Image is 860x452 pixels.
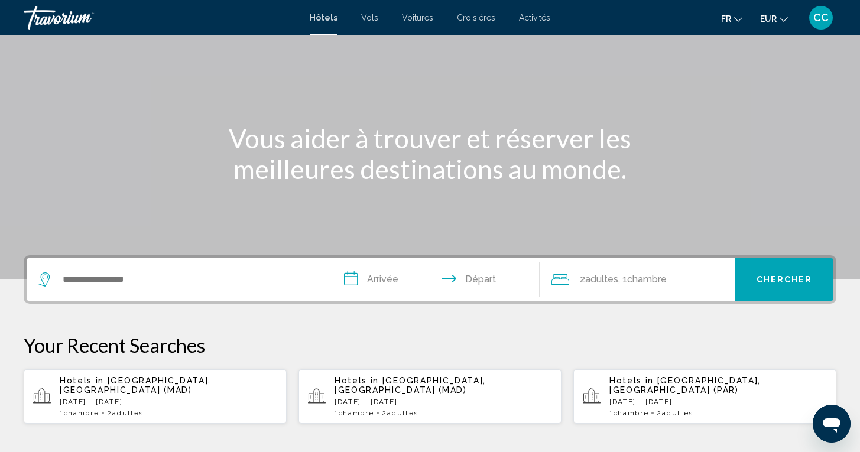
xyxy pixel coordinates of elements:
[332,258,540,301] button: Check in and out dates
[609,398,827,406] p: [DATE] - [DATE]
[721,14,731,24] span: fr
[657,409,693,417] span: 2
[361,13,378,22] a: Vols
[209,123,652,184] h1: Vous aider à trouver et réserver les meilleures destinations au monde.
[609,376,761,395] span: [GEOGRAPHIC_DATA], [GEOGRAPHIC_DATA] (PAR)
[735,258,833,301] button: Chercher
[60,376,211,395] span: [GEOGRAPHIC_DATA], [GEOGRAPHIC_DATA] (MAD)
[402,13,433,22] a: Voitures
[335,376,379,385] span: Hotels in
[382,409,418,417] span: 2
[107,409,143,417] span: 2
[540,258,735,301] button: Travelers: 2 adults, 0 children
[24,369,287,424] button: Hotels in [GEOGRAPHIC_DATA], [GEOGRAPHIC_DATA] (MAD)[DATE] - [DATE]1Chambre2Adultes
[112,409,144,417] span: Adultes
[60,409,99,417] span: 1
[64,409,99,417] span: Chambre
[387,409,418,417] span: Adultes
[335,376,486,395] span: [GEOGRAPHIC_DATA], [GEOGRAPHIC_DATA] (MAD)
[813,405,851,443] iframe: Bouton de lancement de la fenêtre de messagerie
[335,409,374,417] span: 1
[609,409,648,417] span: 1
[806,5,836,30] button: User Menu
[60,398,277,406] p: [DATE] - [DATE]
[813,12,829,24] span: CC
[609,376,654,385] span: Hotels in
[760,10,788,27] button: Change currency
[24,333,836,357] p: Your Recent Searches
[614,409,649,417] span: Chambre
[760,14,777,24] span: EUR
[60,376,104,385] span: Hotels in
[662,409,693,417] span: Adultes
[335,398,552,406] p: [DATE] - [DATE]
[585,274,618,285] span: Adultes
[627,274,667,285] span: Chambre
[618,271,667,288] span: , 1
[339,409,374,417] span: Chambre
[310,13,337,22] a: Hôtels
[298,369,562,424] button: Hotels in [GEOGRAPHIC_DATA], [GEOGRAPHIC_DATA] (MAD)[DATE] - [DATE]1Chambre2Adultes
[457,13,495,22] a: Croisières
[24,6,298,30] a: Travorium
[573,369,836,424] button: Hotels in [GEOGRAPHIC_DATA], [GEOGRAPHIC_DATA] (PAR)[DATE] - [DATE]1Chambre2Adultes
[27,258,833,301] div: Search widget
[580,271,618,288] span: 2
[519,13,550,22] a: Activités
[721,10,742,27] button: Change language
[757,275,813,285] span: Chercher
